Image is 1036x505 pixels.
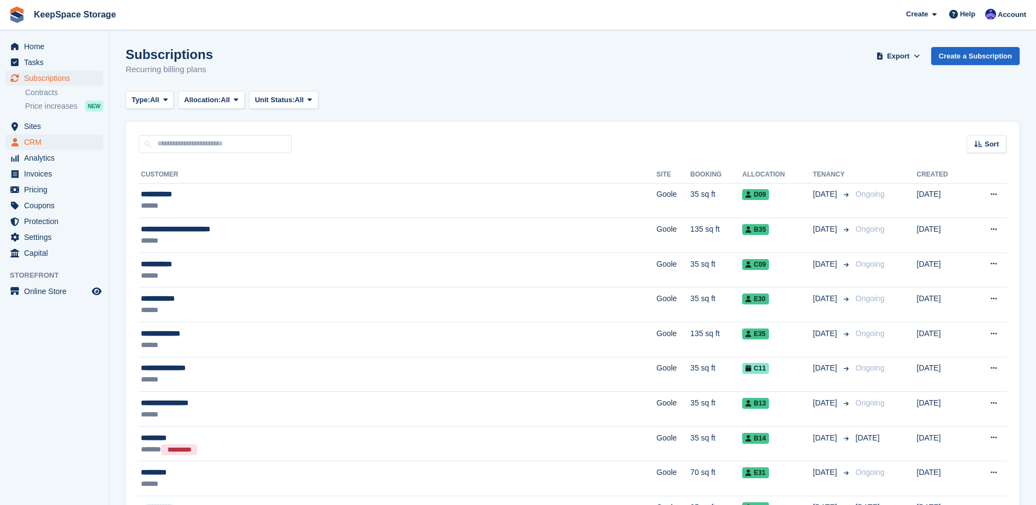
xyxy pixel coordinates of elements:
[25,101,78,111] span: Price increases
[184,95,221,105] span: Allocation:
[5,119,103,134] a: menu
[24,284,90,299] span: Online Store
[24,230,90,245] span: Settings
[24,119,90,134] span: Sites
[874,47,922,65] button: Export
[917,392,969,427] td: [DATE]
[5,150,103,166] a: menu
[24,150,90,166] span: Analytics
[690,461,742,496] td: 70 sq ft
[255,95,295,105] span: Unit Status:
[690,166,742,184] th: Booking
[856,468,885,477] span: Ongoing
[856,190,885,198] span: Ongoing
[656,392,690,427] td: Goole
[985,139,999,150] span: Sort
[856,294,885,303] span: Ongoing
[656,287,690,322] td: Goole
[690,392,742,427] td: 35 sq ft
[5,245,103,261] a: menu
[690,357,742,392] td: 35 sq ft
[931,47,1020,65] a: Create a Subscription
[813,328,839,339] span: [DATE]
[25,87,103,98] a: Contracts
[690,322,742,357] td: 135 sq ft
[249,91,318,109] button: Unit Status: All
[813,362,839,374] span: [DATE]
[742,259,769,270] span: C09
[917,252,969,287] td: [DATE]
[24,198,90,213] span: Coupons
[5,198,103,213] a: menu
[917,166,969,184] th: Created
[5,134,103,150] a: menu
[856,225,885,233] span: Ongoing
[85,101,103,111] div: NEW
[813,467,839,478] span: [DATE]
[742,328,768,339] span: E35
[998,9,1026,20] span: Account
[25,100,103,112] a: Price increases NEW
[656,426,690,461] td: Goole
[690,218,742,253] td: 135 sq ft
[656,252,690,287] td: Goole
[985,9,996,20] img: Chloe Clark
[5,39,103,54] a: menu
[656,218,690,253] td: Goole
[813,293,839,304] span: [DATE]
[24,166,90,181] span: Invoices
[742,224,769,235] span: B35
[917,461,969,496] td: [DATE]
[742,189,769,200] span: D09
[126,91,174,109] button: Type: All
[5,284,103,299] a: menu
[813,259,839,270] span: [DATE]
[90,285,103,298] a: Preview store
[656,357,690,392] td: Goole
[139,166,656,184] th: Customer
[742,433,769,444] span: B14
[656,183,690,218] td: Goole
[856,363,885,372] span: Ongoing
[10,270,109,281] span: Storefront
[5,214,103,229] a: menu
[24,134,90,150] span: CRM
[917,287,969,322] td: [DATE]
[742,166,813,184] th: Allocation
[813,224,839,235] span: [DATE]
[813,166,851,184] th: Tenancy
[5,55,103,70] a: menu
[178,91,245,109] button: Allocation: All
[917,426,969,461] td: [DATE]
[917,357,969,392] td: [DATE]
[5,166,103,181] a: menu
[5,230,103,245] a: menu
[5,71,103,86] a: menu
[813,432,839,444] span: [DATE]
[295,95,304,105] span: All
[690,183,742,218] td: 35 sq ft
[742,398,769,409] span: B13
[917,183,969,218] td: [DATE]
[24,245,90,261] span: Capital
[24,39,90,54] span: Home
[5,182,103,197] a: menu
[887,51,909,62] span: Export
[656,166,690,184] th: Site
[856,433,880,442] span: [DATE]
[856,398,885,407] span: Ongoing
[960,9,975,20] span: Help
[24,71,90,86] span: Subscriptions
[24,214,90,229] span: Protection
[690,287,742,322] td: 35 sq ft
[813,397,839,409] span: [DATE]
[917,218,969,253] td: [DATE]
[742,293,768,304] span: E30
[856,329,885,338] span: Ongoing
[813,189,839,200] span: [DATE]
[9,7,25,23] img: stora-icon-8386f47178a22dfd0bd8f6a31ec36ba5ce8667c1dd55bd0f319d3a0aa187defe.svg
[856,260,885,268] span: Ongoing
[656,461,690,496] td: Goole
[742,363,769,374] span: C11
[742,467,768,478] span: E31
